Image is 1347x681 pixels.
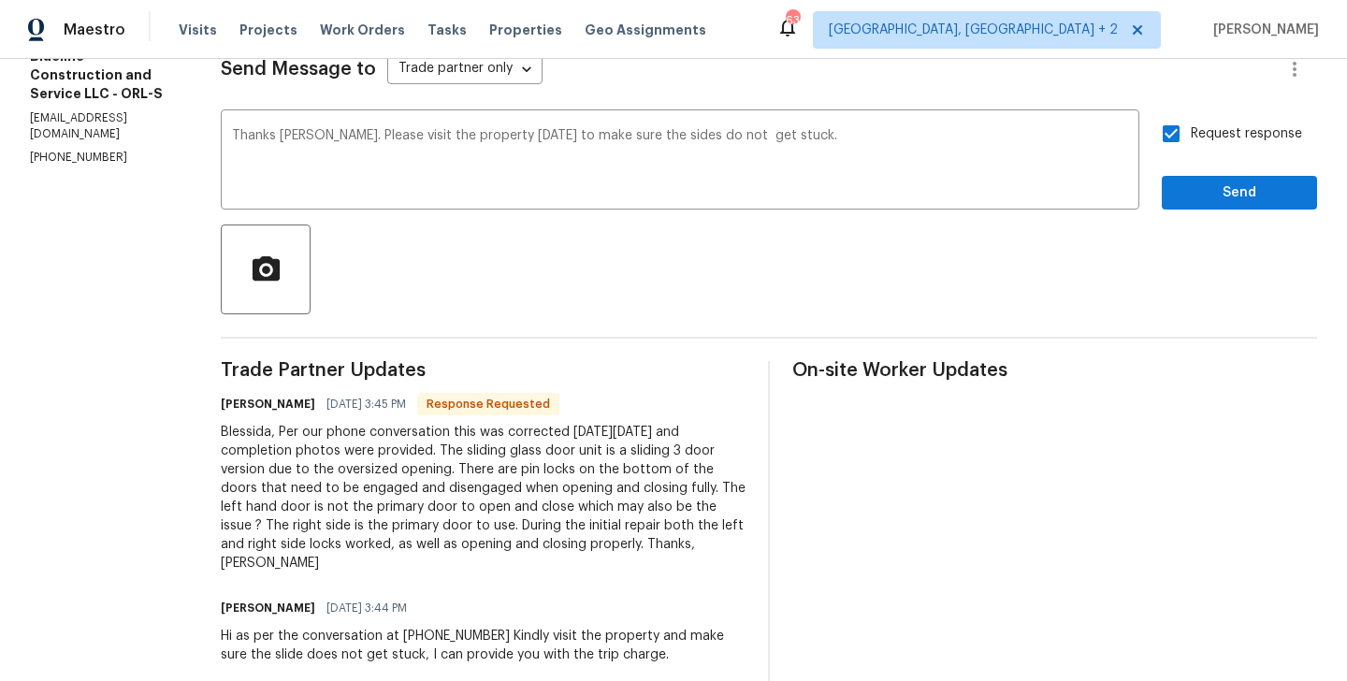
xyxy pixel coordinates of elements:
div: Blessida, Per our phone conversation this was corrected [DATE][DATE] and completion photos were p... [221,423,746,572]
span: On-site Worker Updates [792,361,1317,380]
span: Work Orders [320,21,405,39]
span: Tasks [427,23,467,36]
span: Request response [1191,124,1302,144]
div: 63 [786,11,799,30]
span: Maestro [64,21,125,39]
p: [EMAIL_ADDRESS][DOMAIN_NAME] [30,110,176,142]
div: Hi as per the conversation at [PHONE_NUMBER] Kindly visit the property and make sure the slide do... [221,627,746,664]
span: [GEOGRAPHIC_DATA], [GEOGRAPHIC_DATA] + 2 [829,21,1118,39]
button: Send [1162,176,1317,210]
h5: Blueline Construction and Service LLC - ORL-S [30,47,176,103]
span: Send Message to [221,60,376,79]
span: Visits [179,21,217,39]
span: Response Requested [419,395,558,413]
h6: [PERSON_NAME] [221,395,315,413]
span: [DATE] 3:45 PM [326,395,406,413]
span: Trade Partner Updates [221,361,746,380]
span: Projects [239,21,297,39]
span: Properties [489,21,562,39]
h6: [PERSON_NAME] [221,599,315,617]
span: Send [1177,181,1302,205]
textarea: Thanks [PERSON_NAME]. Please visit the property [DATE] to make sure the sides do not get stuck. [232,129,1128,195]
span: Geo Assignments [585,21,706,39]
div: Trade partner only [387,54,543,85]
span: [DATE] 3:44 PM [326,599,407,617]
span: [PERSON_NAME] [1206,21,1319,39]
p: [PHONE_NUMBER] [30,150,176,166]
